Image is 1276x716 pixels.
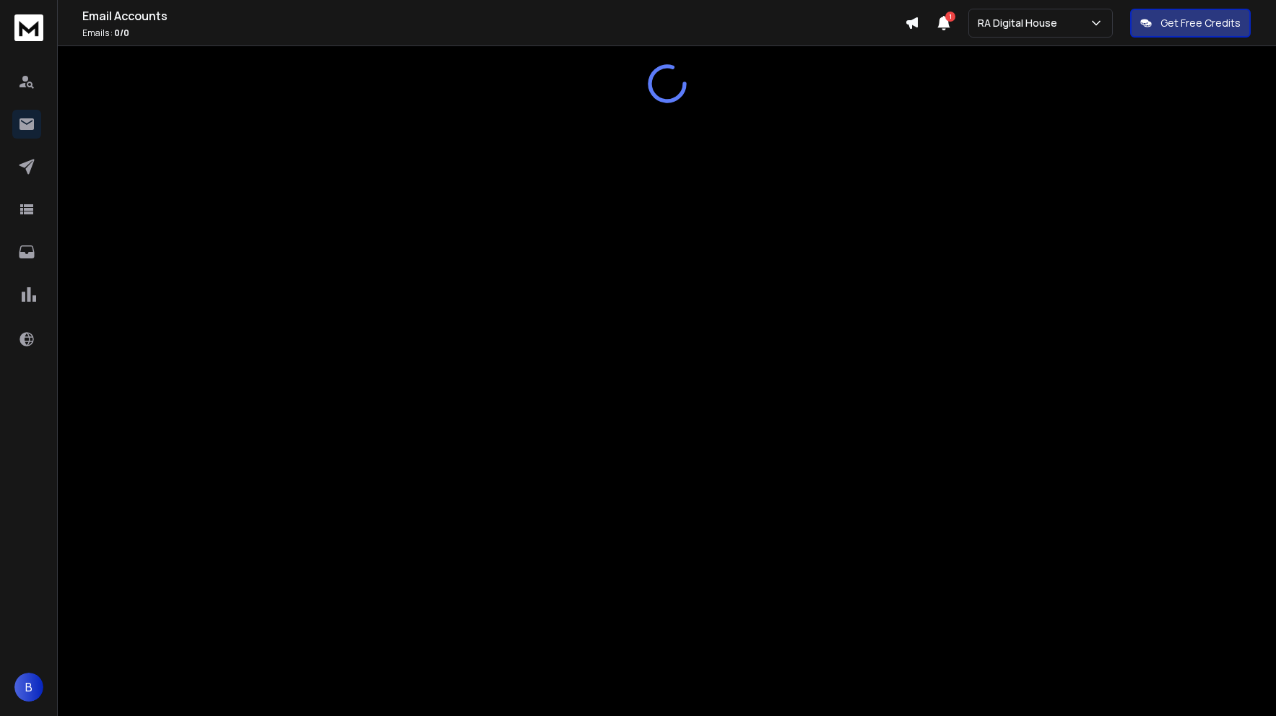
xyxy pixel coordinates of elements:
[14,673,43,702] button: B
[114,27,129,39] span: 0 / 0
[978,16,1063,30] p: RA Digital House
[82,7,905,25] h1: Email Accounts
[1130,9,1251,38] button: Get Free Credits
[82,27,905,39] p: Emails :
[945,12,955,22] span: 1
[14,14,43,41] img: logo
[1160,16,1241,30] p: Get Free Credits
